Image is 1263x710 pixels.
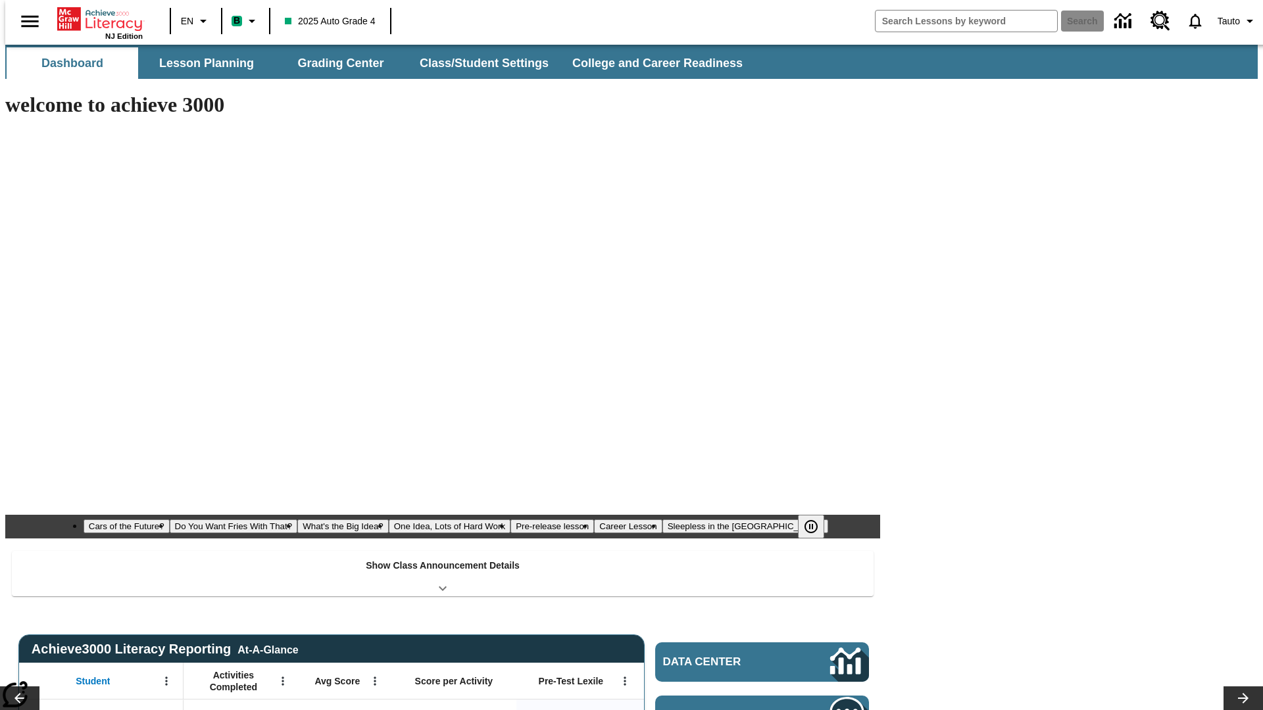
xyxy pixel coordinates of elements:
[615,671,635,691] button: Open Menu
[226,9,265,33] button: Boost Class color is mint green. Change class color
[57,5,143,40] div: Home
[5,93,880,117] h1: welcome to achieve 3000
[415,675,493,687] span: Score per Activity
[1212,9,1263,33] button: Profile/Settings
[234,12,240,29] span: B
[594,519,662,533] button: Slide 6 Career Lesson
[876,11,1057,32] input: search field
[273,671,293,691] button: Open Menu
[1218,14,1240,28] span: Tauto
[170,519,298,533] button: Slide 2 Do You Want Fries With That?
[285,14,376,28] span: 2025 Auto Grade 4
[1178,4,1212,38] a: Notifications
[1143,3,1178,39] a: Resource Center, Will open in new tab
[389,519,510,533] button: Slide 4 One Idea, Lots of Hard Work
[7,47,138,79] button: Dashboard
[12,551,874,596] div: Show Class Announcement Details
[175,9,217,33] button: Language: EN, Select a language
[105,32,143,40] span: NJ Edition
[1224,686,1263,710] button: Lesson carousel, Next
[297,519,389,533] button: Slide 3 What's the Big Idea?
[11,2,49,41] button: Open side menu
[562,47,753,79] button: College and Career Readiness
[5,47,755,79] div: SubNavbar
[798,515,837,538] div: Pause
[5,45,1258,79] div: SubNavbar
[141,47,272,79] button: Lesson Planning
[157,671,176,691] button: Open Menu
[365,671,385,691] button: Open Menu
[366,559,520,573] p: Show Class Announcement Details
[539,675,604,687] span: Pre-Test Lexile
[655,642,869,682] a: Data Center
[510,519,594,533] button: Slide 5 Pre-release lesson
[190,669,277,693] span: Activities Completed
[798,515,824,538] button: Pause
[237,642,298,656] div: At-A-Glance
[57,6,143,32] a: Home
[663,655,786,669] span: Data Center
[181,14,193,28] span: EN
[314,675,360,687] span: Avg Score
[76,675,110,687] span: Student
[662,519,829,533] button: Slide 7 Sleepless in the Animal Kingdom
[84,519,170,533] button: Slide 1 Cars of the Future?
[409,47,559,79] button: Class/Student Settings
[32,642,299,657] span: Achieve3000 Literacy Reporting
[1106,3,1143,39] a: Data Center
[275,47,407,79] button: Grading Center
